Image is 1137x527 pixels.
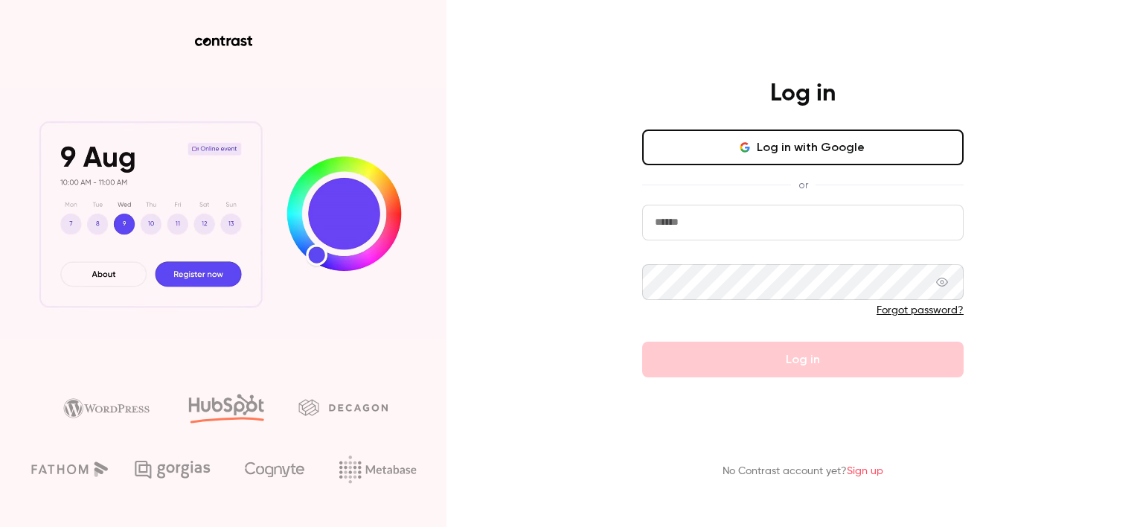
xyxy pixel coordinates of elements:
span: or [791,177,816,193]
img: decagon [298,399,388,415]
p: No Contrast account yet? [723,464,883,479]
button: Log in with Google [642,130,964,165]
h4: Log in [770,79,836,109]
a: Sign up [847,466,883,476]
a: Forgot password? [877,305,964,316]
